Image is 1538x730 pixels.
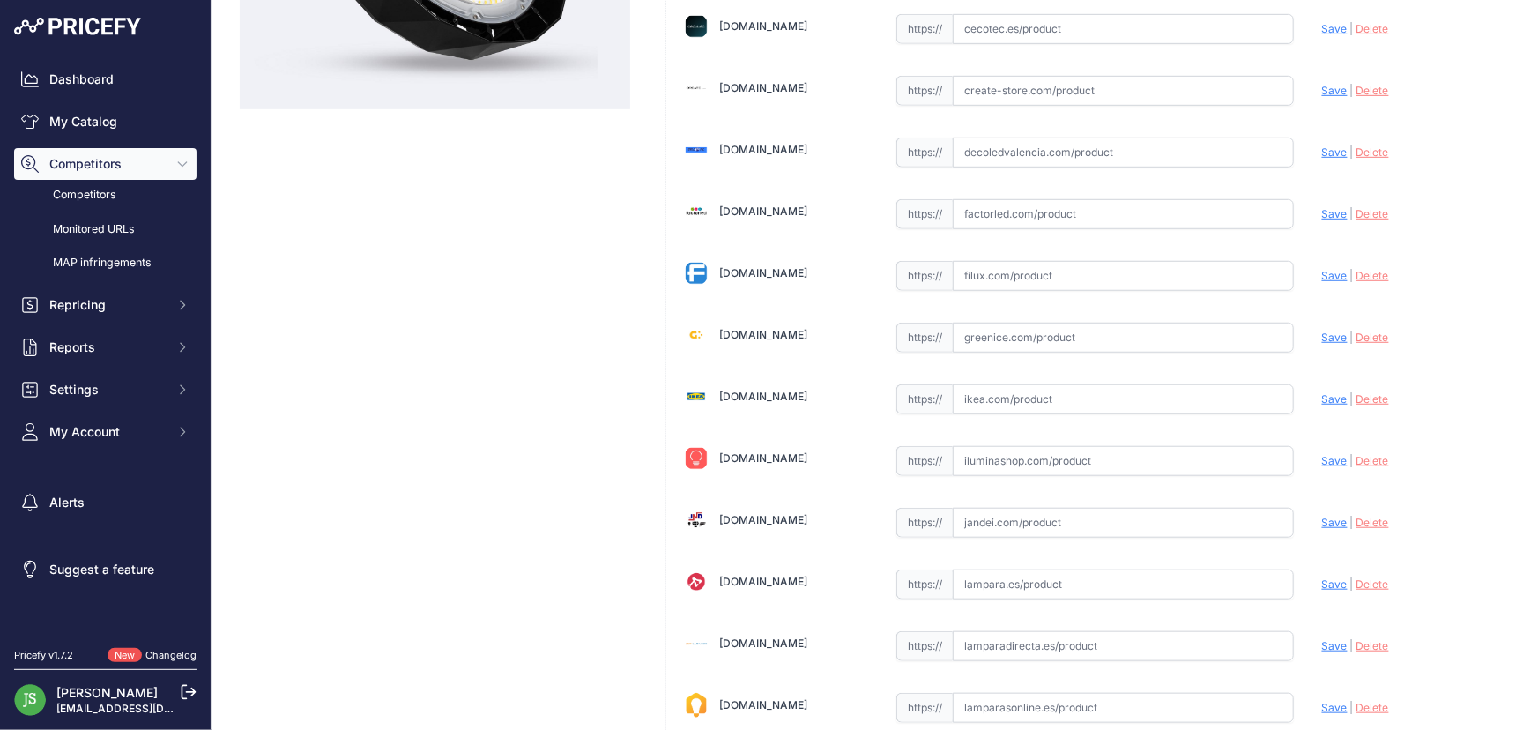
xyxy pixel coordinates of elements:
[1356,701,1389,714] span: Delete
[953,570,1294,600] input: lampara.es/product
[719,328,807,341] a: [DOMAIN_NAME]
[896,446,953,476] span: https://
[896,693,953,723] span: https://
[719,266,807,279] a: [DOMAIN_NAME]
[1350,145,1354,159] span: |
[1356,331,1389,344] span: Delete
[14,248,197,279] a: MAP infringements
[1350,577,1354,591] span: |
[14,487,197,518] a: Alerts
[49,155,165,173] span: Competitors
[1322,639,1348,652] span: Save
[1356,577,1389,591] span: Delete
[14,63,197,627] nav: Sidebar
[14,374,197,406] button: Settings
[1322,577,1348,591] span: Save
[719,390,807,403] a: [DOMAIN_NAME]
[1350,84,1354,97] span: |
[14,648,73,663] div: Pricefy v1.7.2
[953,508,1294,538] input: jandei.com/product
[1350,516,1354,529] span: |
[1350,454,1354,467] span: |
[953,261,1294,291] input: filux.com/product
[1350,207,1354,220] span: |
[1322,269,1348,282] span: Save
[1350,331,1354,344] span: |
[896,384,953,414] span: https://
[953,693,1294,723] input: lamparasonline.es/product
[108,648,142,663] span: New
[896,570,953,600] span: https://
[719,81,807,94] a: [DOMAIN_NAME]
[1322,392,1348,406] span: Save
[145,649,197,661] a: Changelog
[953,138,1294,168] input: decoledvalencia.com/product
[14,106,197,138] a: My Catalog
[56,685,158,700] a: [PERSON_NAME]
[1356,392,1389,406] span: Delete
[1350,22,1354,35] span: |
[49,339,165,356] span: Reports
[1356,207,1389,220] span: Delete
[896,261,953,291] span: https://
[953,14,1294,44] input: cecotec.es/product
[896,631,953,661] span: https://
[896,323,953,353] span: https://
[14,148,197,180] button: Competitors
[1350,269,1354,282] span: |
[14,180,197,211] a: Competitors
[1322,331,1348,344] span: Save
[719,205,807,218] a: [DOMAIN_NAME]
[1322,701,1348,714] span: Save
[953,76,1294,106] input: create-store.com/product
[719,698,807,711] a: [DOMAIN_NAME]
[14,331,197,363] button: Reports
[49,381,165,399] span: Settings
[953,323,1294,353] input: greenice.com/product
[14,554,197,585] a: Suggest a feature
[953,631,1294,661] input: lamparadirecta.es/product
[896,14,953,44] span: https://
[896,508,953,538] span: https://
[49,423,165,441] span: My Account
[1350,392,1354,406] span: |
[1350,639,1354,652] span: |
[719,451,807,465] a: [DOMAIN_NAME]
[1356,84,1389,97] span: Delete
[14,63,197,95] a: Dashboard
[1356,22,1389,35] span: Delete
[1356,516,1389,529] span: Delete
[953,199,1294,229] input: factorled.com/product
[719,637,807,650] a: [DOMAIN_NAME]
[1356,454,1389,467] span: Delete
[1350,701,1354,714] span: |
[953,384,1294,414] input: ikea.com/product
[14,18,141,35] img: Pricefy Logo
[719,143,807,156] a: [DOMAIN_NAME]
[896,199,953,229] span: https://
[1322,516,1348,529] span: Save
[1322,22,1348,35] span: Save
[1356,145,1389,159] span: Delete
[719,19,807,33] a: [DOMAIN_NAME]
[719,513,807,526] a: [DOMAIN_NAME]
[49,296,165,314] span: Repricing
[896,138,953,168] span: https://
[1356,639,1389,652] span: Delete
[1356,269,1389,282] span: Delete
[1322,84,1348,97] span: Save
[719,575,807,588] a: [DOMAIN_NAME]
[14,289,197,321] button: Repricing
[896,76,953,106] span: https://
[56,702,241,715] a: [EMAIL_ADDRESS][DOMAIN_NAME]
[1322,454,1348,467] span: Save
[14,214,197,245] a: Monitored URLs
[1322,145,1348,159] span: Save
[1322,207,1348,220] span: Save
[14,416,197,448] button: My Account
[953,446,1294,476] input: iluminashop.com/product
